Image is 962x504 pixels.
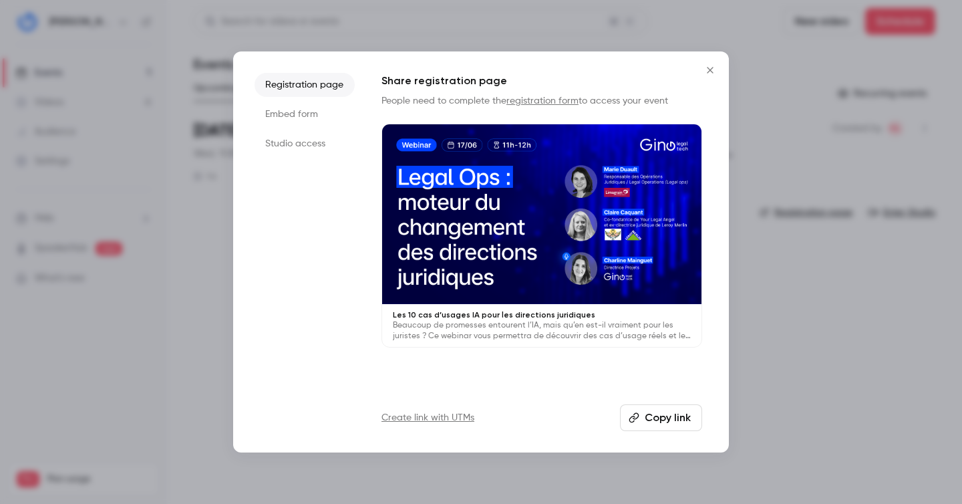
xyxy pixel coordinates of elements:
[381,94,702,108] p: People need to complete the to access your event
[381,411,474,424] a: Create link with UTMs
[381,73,702,89] h1: Share registration page
[620,404,702,431] button: Copy link
[255,132,355,156] li: Studio access
[381,124,702,348] a: Les 10 cas d’usages IA pour les directions juridiquesBeaucoup de promesses entourent l’IA, mais q...
[255,102,355,126] li: Embed form
[393,320,691,342] p: Beaucoup de promesses entourent l’IA, mais qu’en est-il vraiment pour les juristes ? Ce webinar v...
[506,96,579,106] a: registration form
[697,57,724,84] button: Close
[255,73,355,97] li: Registration page
[393,309,691,320] p: Les 10 cas d’usages IA pour les directions juridiques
